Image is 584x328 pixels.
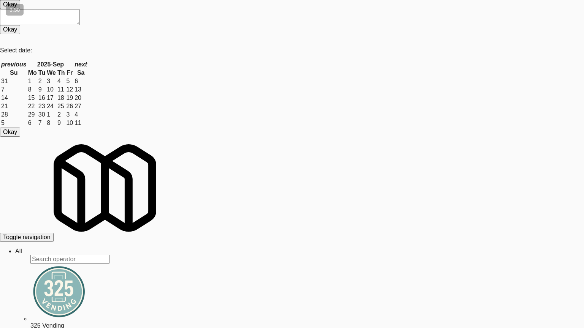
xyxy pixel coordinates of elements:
td: 5 [66,77,73,85]
th: 2025-Sep [28,61,74,68]
td: 22 [28,102,37,110]
td: 2 [57,111,65,118]
td: 4 [57,77,65,85]
th: Mo [28,69,37,77]
td: 18 [57,94,65,102]
td: 8 [28,86,37,93]
td: 30 [38,111,46,118]
a: All [15,248,22,254]
th: Th [57,69,65,77]
td: 6 [74,77,87,85]
input: Search operator [30,255,109,264]
th: Sa [74,69,87,77]
td: 12 [66,86,73,93]
td: 21 [1,102,27,110]
td: 3 [66,111,73,118]
th: Tu [38,69,46,77]
td: 14 [1,94,27,102]
td: 11 [57,86,65,93]
td: 27 [74,102,87,110]
td: 19 [66,94,73,102]
td: 6 [28,119,37,127]
td: 28 [1,111,27,118]
td: 26 [66,102,73,110]
span: Toggle navigation [3,234,51,240]
td: 25 [57,102,65,110]
th: Su [1,69,27,77]
td: 5 [1,119,27,127]
td: 31 [1,77,27,85]
td: 10 [66,119,73,127]
td: 7 [1,86,27,93]
td: 16 [38,94,46,102]
td: 3 [46,77,56,85]
td: 7 [38,119,46,127]
th: next [74,61,87,68]
td: 1 [28,77,37,85]
td: 9 [38,86,46,93]
th: previous [1,61,27,68]
td: 23 [38,102,46,110]
th: Fr [66,69,73,77]
td: 4 [74,111,87,118]
img: kbrytollda43ilh6wexs.png [30,264,87,321]
td: 9 [57,119,65,127]
td: 11 [74,119,87,127]
td: 1 [46,111,56,118]
td: 2 [38,77,46,85]
td: 20 [74,94,87,102]
td: 24 [46,102,56,110]
td: 29 [28,111,37,118]
th: We [46,69,56,77]
td: 13 [74,86,87,93]
td: 17 [46,94,56,102]
td: 10 [46,86,56,93]
td: 15 [28,94,37,102]
img: Micromart [54,137,156,239]
td: 8 [46,119,56,127]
